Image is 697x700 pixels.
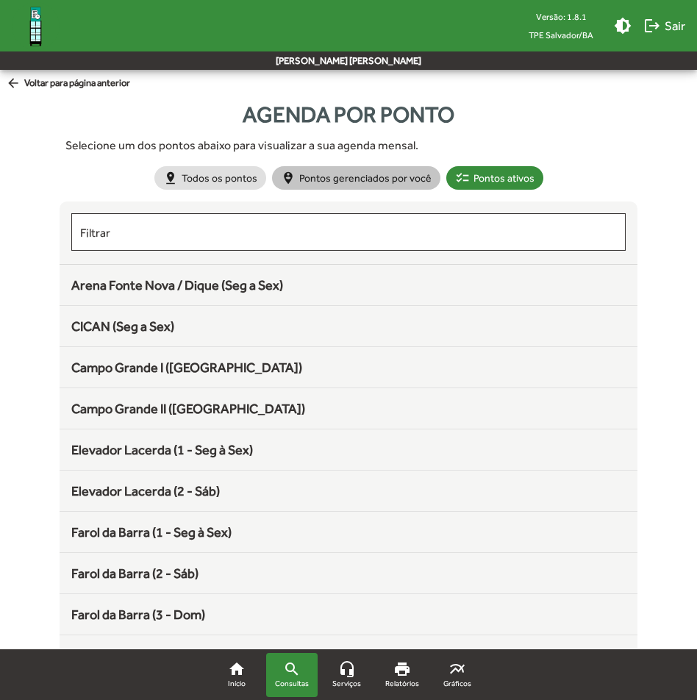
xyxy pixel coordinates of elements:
a: Gráficos [432,653,483,697]
mat-icon: brightness_medium [614,17,632,35]
mat-chip: Todos os pontos [154,166,266,190]
span: Relatórios [385,678,419,690]
span: Elevador Lacerda (1 - Seg à Sex) [71,442,253,457]
span: Início [228,678,246,690]
span: Elevador Lacerda (2 - Sáb) [71,483,220,499]
button: Sair [637,12,691,39]
span: Arena Fonte Nova / Dique (Seg a Sex) [71,277,283,293]
mat-icon: multiline_chart [448,660,466,678]
span: Farol da Barra (3 - Dom) [71,607,205,622]
span: Consultas [275,678,309,690]
mat-icon: arrow_back [6,76,24,92]
mat-icon: print [393,660,411,678]
span: Farol da Barra - Lingua Espanhola [71,648,261,663]
mat-chip: Pontos gerenciados por você [272,166,440,190]
a: Relatórios [376,653,428,697]
mat-icon: logout [643,17,661,35]
a: Consultas [266,653,318,697]
div: Agenda por ponto [60,98,637,131]
mat-icon: checklist [455,171,470,185]
img: Logo [12,2,60,50]
a: Início [211,653,262,697]
span: Campo Grande II ([GEOGRAPHIC_DATA]) [71,401,305,416]
span: TPE Salvador/BA [517,26,605,44]
mat-icon: search [283,660,301,678]
span: Farol da Barra (2 - Sáb) [71,565,199,581]
span: Farol da Barra (1 - Seg à Sex) [71,524,232,540]
div: Selecione um dos pontos abaixo para visualizar a sua agenda mensal. [65,137,632,154]
mat-icon: person_pin_circle [281,171,296,185]
mat-icon: home [228,660,246,678]
span: Campo Grande I ([GEOGRAPHIC_DATA]) [71,360,302,375]
div: Versão: 1.8.1 [517,7,605,26]
mat-chip: Pontos ativos [446,166,543,190]
span: Serviços [332,678,361,690]
mat-icon: pin_drop [163,171,178,185]
mat-icon: headset_mic [338,660,356,678]
a: Serviços [321,653,373,697]
span: Gráficos [443,678,471,690]
span: Sair [643,12,685,39]
span: CICAN (Seg a Sex) [71,318,174,334]
span: Voltar para página anterior [6,76,130,92]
